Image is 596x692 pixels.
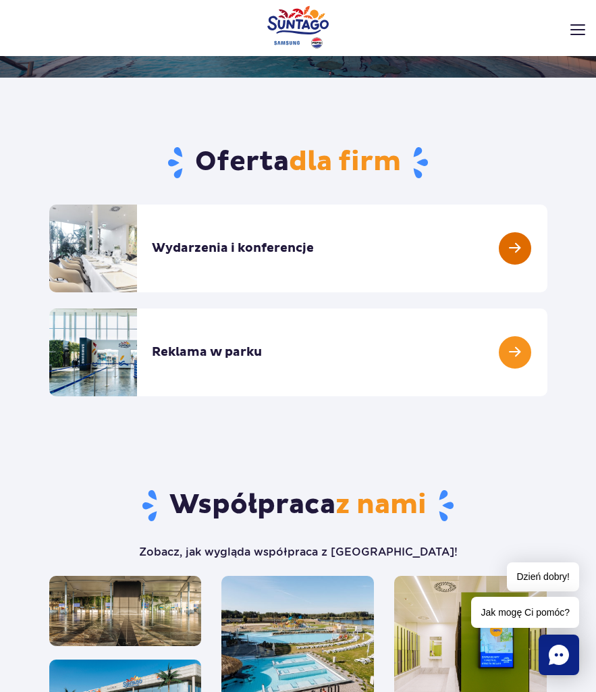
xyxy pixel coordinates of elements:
span: Jak mogę Ci pomóc? [471,597,579,628]
p: Zobacz, jak wygląda współpraca z [GEOGRAPHIC_DATA]! [106,545,491,560]
span: Dzień dobry! [507,562,579,591]
div: Chat [539,635,579,675]
h2: Współpraca [49,488,547,523]
span: z nami [335,488,427,522]
span: dla firm [289,145,401,179]
img: Open menu [570,24,585,35]
h2: Oferta [49,145,547,180]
